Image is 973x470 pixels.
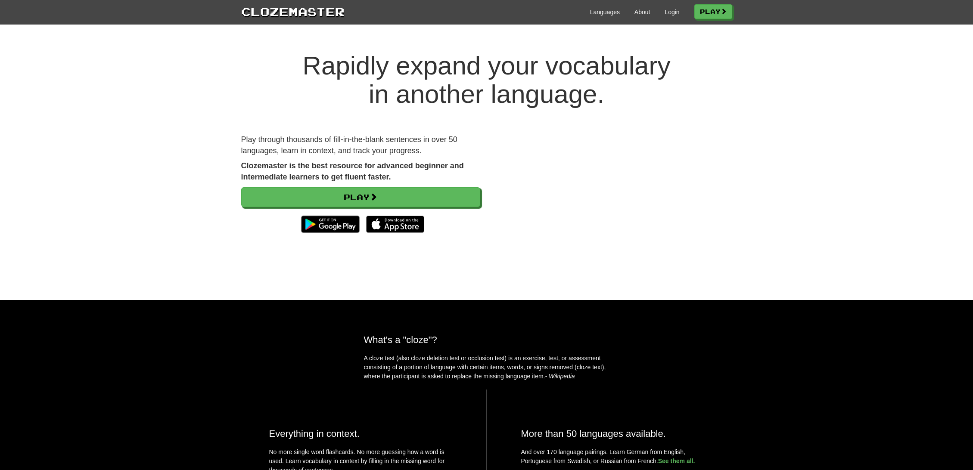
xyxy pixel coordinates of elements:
a: Play [694,4,732,19]
h2: More than 50 languages available. [521,428,704,439]
a: See them all. [658,458,695,464]
a: Login [665,8,679,16]
strong: Clozemaster is the best resource for advanced beginner and intermediate learners to get fluent fa... [241,161,464,181]
p: And over 170 language pairings. Learn German from English, Portuguese from Swedish, or Russian fr... [521,448,704,466]
img: Get it on Google Play [297,211,364,237]
p: A cloze test (also cloze deletion test or occlusion test) is an exercise, test, or assessment con... [364,354,609,381]
a: Languages [590,8,620,16]
a: Play [241,187,480,207]
h2: Everything in context. [269,428,452,439]
img: Download_on_the_App_Store_Badge_US-UK_135x40-25178aeef6eb6b83b96f5f2d004eda3bffbb37122de64afbaef7... [366,216,424,233]
p: Play through thousands of fill-in-the-blank sentences in over 50 languages, learn in context, and... [241,134,480,156]
a: Clozemaster [241,3,345,19]
a: About [634,8,650,16]
h2: What's a "cloze"? [364,334,609,345]
em: - Wikipedia [545,373,575,380]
